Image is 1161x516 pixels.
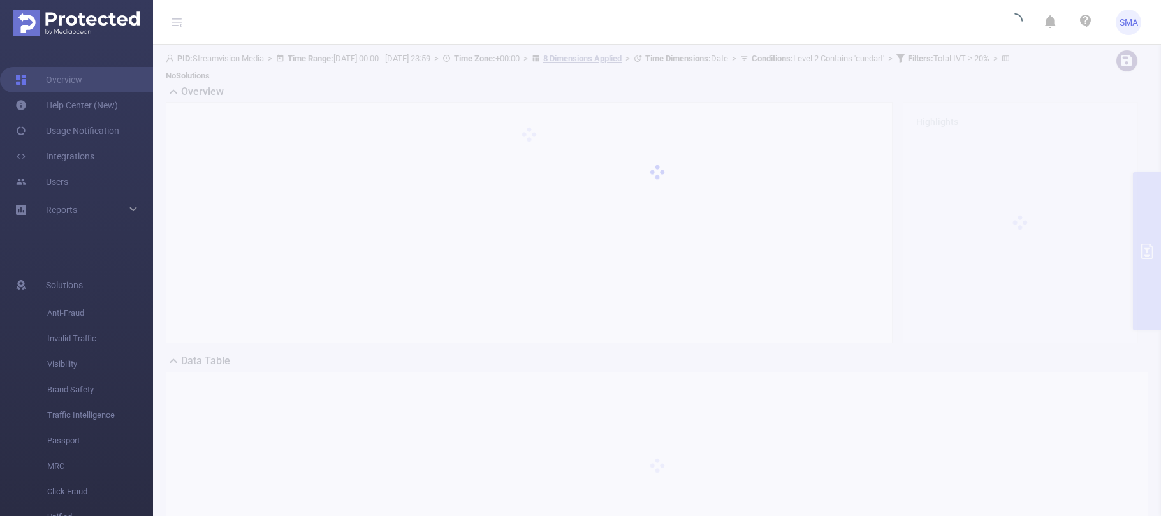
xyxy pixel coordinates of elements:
a: Integrations [15,144,94,169]
a: Overview [15,67,82,92]
span: Invalid Traffic [47,326,153,351]
a: Users [15,169,68,195]
a: Reports [46,197,77,223]
span: Reports [46,205,77,215]
i: icon: loading [1007,13,1023,31]
span: Solutions [46,272,83,298]
span: Visibility [47,351,153,377]
span: Traffic Intelligence [47,402,153,428]
span: Passport [47,428,153,453]
a: Usage Notification [15,118,119,144]
span: Brand Safety [47,377,153,402]
a: Help Center (New) [15,92,118,118]
img: Protected Media [13,10,140,36]
span: Anti-Fraud [47,300,153,326]
span: MRC [47,453,153,479]
span: SMA [1120,10,1138,35]
span: Click Fraud [47,479,153,505]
